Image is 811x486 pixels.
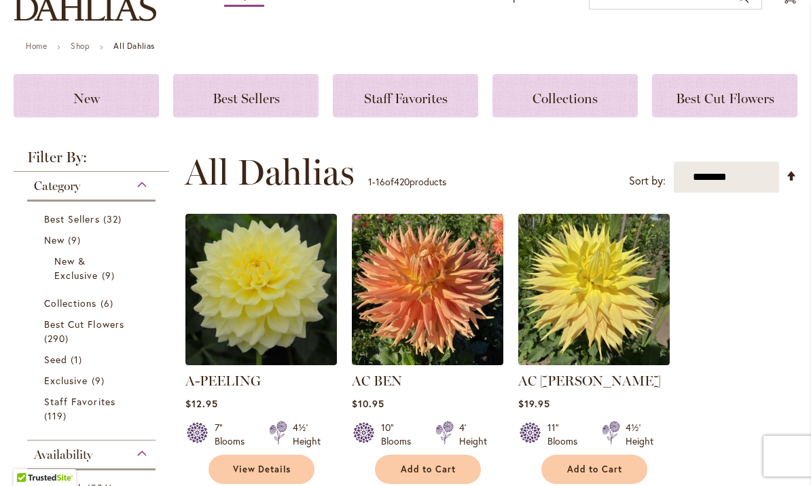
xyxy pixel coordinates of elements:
span: New [44,233,65,246]
div: 4' Height [459,421,487,448]
button: Add to Cart [375,455,481,484]
span: 9 [92,373,108,388]
a: Best Sellers [44,212,142,226]
a: View Details [209,455,314,484]
div: 7" Blooms [215,421,253,448]
a: Exclusive [44,373,142,388]
span: Category [34,179,80,193]
span: 9 [68,233,84,247]
div: 10" Blooms [381,421,419,448]
span: 1 [368,175,372,188]
p: - of products [368,171,446,193]
iframe: Launch Accessibility Center [10,438,48,476]
span: Add to Cart [567,464,623,475]
span: $10.95 [352,397,384,410]
span: 420 [394,175,410,188]
span: 6 [101,296,117,310]
img: AC Jeri [518,214,670,365]
img: A-Peeling [185,214,337,365]
span: Staff Favorites [364,90,448,107]
strong: Filter By: [14,150,169,172]
span: Collections [533,90,598,107]
span: 290 [44,331,72,345]
span: Availability [34,447,92,462]
span: $19.95 [518,397,550,410]
span: Seed [44,353,67,366]
span: Best Sellers [44,212,100,225]
strong: All Dahlias [113,41,155,51]
div: 4½' Height [293,421,321,448]
a: Best Cut Flowers [44,317,142,345]
div: 11" Blooms [547,421,585,448]
a: AC [PERSON_NAME] [518,373,661,389]
a: New [44,233,142,247]
img: AC BEN [352,214,503,365]
a: AC BEN [352,355,503,368]
label: Sort by: [629,168,666,193]
a: Staff Favorites [44,394,142,423]
span: All Dahlias [185,152,355,193]
span: View Details [233,464,291,475]
a: Best Cut Flowers [652,74,797,117]
span: Best Sellers [213,90,280,107]
button: Add to Cart [541,455,647,484]
a: Seed [44,352,142,367]
a: New [14,74,159,117]
span: 16 [376,175,385,188]
span: Exclusive [44,374,88,387]
a: Collections [492,74,638,117]
span: 9 [102,268,118,282]
span: 1 [71,352,86,367]
a: AC Jeri [518,355,670,368]
a: Home [26,41,47,51]
span: Collections [44,297,97,310]
a: Best Sellers [173,74,319,117]
a: A-Peeling [185,355,337,368]
a: Shop [71,41,90,51]
span: Add to Cart [401,464,456,475]
div: 4½' Height [626,421,653,448]
span: 32 [103,212,125,226]
span: 119 [44,409,70,423]
span: New [73,90,100,107]
a: A-PEELING [185,373,261,389]
a: AC BEN [352,373,402,389]
span: $12.95 [185,397,218,410]
span: New & Exclusive [54,255,98,282]
span: Staff Favorites [44,395,115,408]
a: Collections [44,296,142,310]
a: New &amp; Exclusive [54,254,132,282]
a: Staff Favorites [333,74,478,117]
span: Best Cut Flowers [44,318,124,331]
span: Best Cut Flowers [676,90,774,107]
